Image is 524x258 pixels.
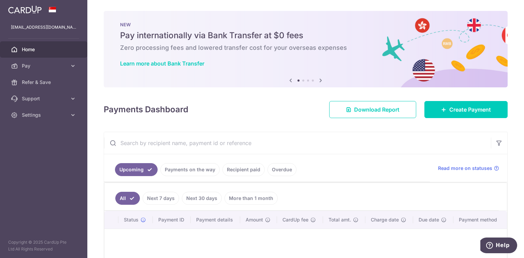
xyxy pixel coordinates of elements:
[449,105,491,114] span: Create Payment
[22,62,67,69] span: Pay
[22,46,67,53] span: Home
[246,216,263,223] span: Amount
[424,101,508,118] a: Create Payment
[267,163,296,176] a: Overdue
[104,132,491,154] input: Search by recipient name, payment id or reference
[329,216,351,223] span: Total amt.
[143,192,179,205] a: Next 7 days
[419,216,439,223] span: Due date
[224,192,278,205] a: More than 1 month
[11,24,76,31] p: [EMAIL_ADDRESS][DOMAIN_NAME]
[22,95,67,102] span: Support
[438,165,492,172] span: Read more on statuses
[160,163,220,176] a: Payments on the way
[354,105,399,114] span: Download Report
[22,79,67,86] span: Refer & Save
[120,30,491,41] h5: Pay internationally via Bank Transfer at $0 fees
[22,112,67,118] span: Settings
[104,11,508,87] img: Bank transfer banner
[124,216,139,223] span: Status
[282,216,308,223] span: CardUp fee
[120,44,491,52] h6: Zero processing fees and lowered transfer cost for your overseas expenses
[453,211,507,229] th: Payment method
[115,192,140,205] a: All
[153,211,191,229] th: Payment ID
[191,211,240,229] th: Payment details
[480,238,517,255] iframe: Opens a widget where you can find more information
[438,165,499,172] a: Read more on statuses
[371,216,399,223] span: Charge date
[222,163,265,176] a: Recipient paid
[329,101,416,118] a: Download Report
[120,60,204,67] a: Learn more about Bank Transfer
[8,5,42,14] img: CardUp
[120,22,491,27] p: NEW
[104,103,188,116] h4: Payments Dashboard
[182,192,222,205] a: Next 30 days
[115,163,158,176] a: Upcoming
